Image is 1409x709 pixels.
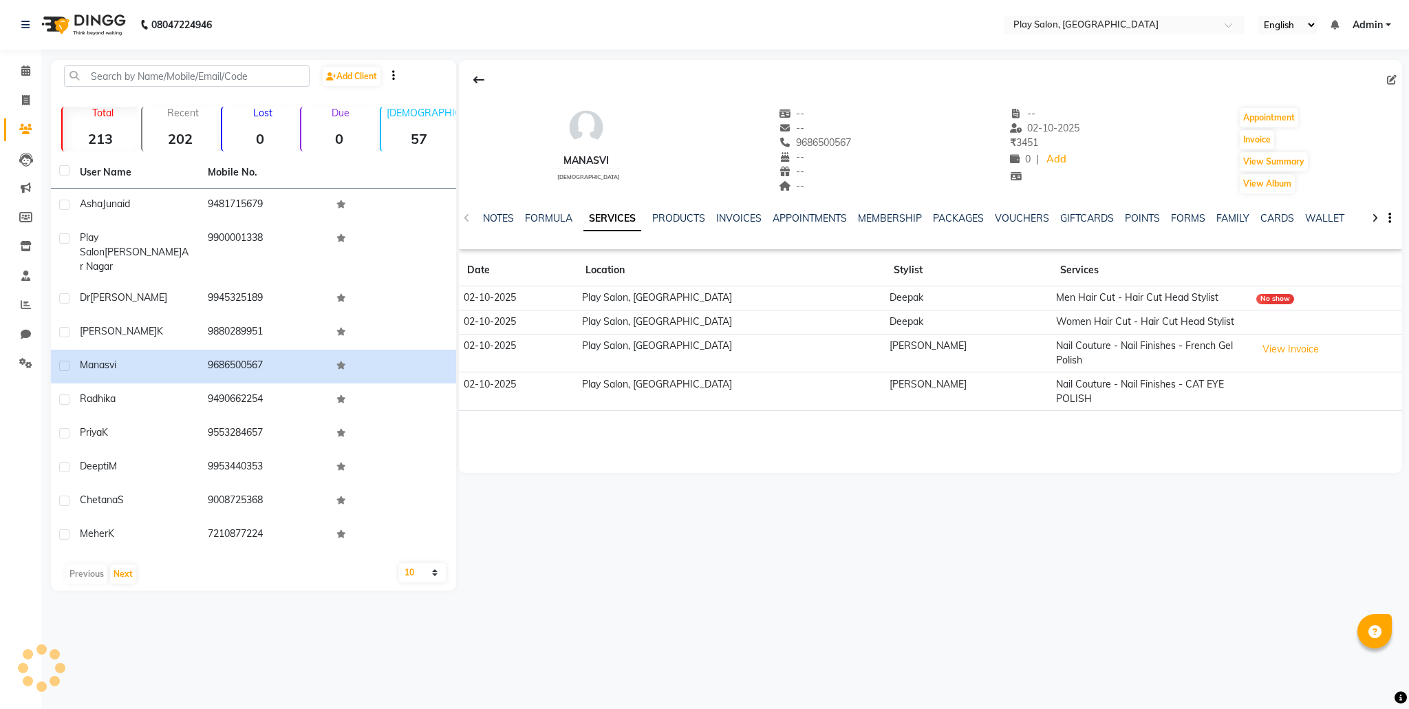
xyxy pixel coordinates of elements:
[773,212,847,224] a: APPOINTMENTS
[301,130,377,147] strong: 0
[103,198,130,210] span: Junaid
[577,310,885,334] td: Play Salon, [GEOGRAPHIC_DATA]
[200,350,327,383] td: 9686500567
[577,286,885,310] td: Play Salon, [GEOGRAPHIC_DATA]
[577,255,885,286] th: Location
[552,154,620,168] div: Manasvi
[1256,339,1325,360] button: View Invoice
[381,130,457,147] strong: 57
[80,198,103,210] span: Asha
[118,494,124,506] span: S
[885,310,1052,334] td: Deepak
[1240,174,1295,193] button: View Album
[779,136,852,149] span: 9686500567
[459,334,577,372] td: 02-10-2025
[1010,153,1031,165] span: 0
[63,130,138,147] strong: 213
[64,65,310,87] input: Search by Name/Mobile/Email/Code
[995,212,1049,224] a: VOUCHERS
[459,286,577,310] td: 02-10-2025
[80,494,118,506] span: Chetana
[200,451,327,485] td: 9953440353
[1125,212,1160,224] a: POINTS
[779,151,805,163] span: --
[459,310,577,334] td: 02-10-2025
[1010,107,1036,120] span: --
[1240,108,1298,127] button: Appointment
[885,286,1052,310] td: Deepak
[222,130,298,147] strong: 0
[1305,212,1344,224] a: WALLET
[1010,136,1016,149] span: ₹
[779,122,805,134] span: --
[1052,255,1252,286] th: Services
[885,255,1052,286] th: Stylist
[200,518,327,552] td: 7210877224
[200,383,327,417] td: 9490662254
[1052,334,1252,372] td: Nail Couture - Nail Finishes - French Gel Polish
[80,231,105,258] span: Play salon
[110,564,136,584] button: Next
[1036,152,1039,167] span: |
[779,165,805,178] span: --
[80,246,189,273] span: [PERSON_NAME]ar Nagar
[1052,372,1252,411] td: Nail Couture - Nail Finishes - CAT EYE POLISH
[459,372,577,411] td: 02-10-2025
[1240,152,1308,171] button: View Summary
[557,173,620,180] span: [DEMOGRAPHIC_DATA]
[80,291,90,304] span: Dr
[779,180,805,192] span: --
[885,334,1052,372] td: [PERSON_NAME]
[577,372,885,411] td: Play Salon, [GEOGRAPHIC_DATA]
[858,212,922,224] a: MEMBERSHIP
[68,107,138,119] p: Total
[72,157,200,189] th: User Name
[35,6,129,44] img: logo
[1351,654,1395,695] iframe: chat widget
[200,417,327,451] td: 9553284657
[716,212,762,224] a: INVOICES
[583,207,641,231] a: SERVICES
[1052,286,1252,310] td: Men Hair Cut - Hair Cut Head Stylist
[577,334,885,372] td: Play Salon, [GEOGRAPHIC_DATA]
[148,107,218,119] p: Recent
[200,485,327,518] td: 9008725368
[1240,130,1274,149] button: Invoice
[1260,212,1294,224] a: CARDS
[1044,150,1068,169] a: Add
[1060,212,1114,224] a: GIFTCARDS
[80,460,109,472] span: Deepti
[142,130,218,147] strong: 202
[200,282,327,316] td: 9945325189
[459,255,577,286] th: Date
[200,316,327,350] td: 9880289951
[1010,136,1038,149] span: 3451
[80,527,108,540] span: Meher
[1353,18,1383,32] span: Admin
[1216,212,1249,224] a: FAMILY
[323,67,380,86] a: Add Client
[200,222,327,282] td: 9900001338
[483,212,514,224] a: NOTES
[1010,122,1080,134] span: 02-10-2025
[779,107,805,120] span: --
[387,107,457,119] p: [DEMOGRAPHIC_DATA]
[102,426,108,438] span: K
[652,212,705,224] a: PRODUCTS
[80,325,157,337] span: [PERSON_NAME]
[304,107,377,119] p: Due
[80,359,116,371] span: Manasvi
[200,189,327,222] td: 9481715679
[885,372,1052,411] td: [PERSON_NAME]
[109,460,117,472] span: M
[80,426,102,438] span: Priya
[464,67,493,93] div: Back to Client
[1171,212,1205,224] a: FORMS
[525,212,572,224] a: FORMULA
[157,325,163,337] span: K
[933,212,984,224] a: PACKAGES
[200,157,327,189] th: Mobile No.
[80,392,116,405] span: Radhika
[108,527,114,540] span: K
[1256,294,1294,304] div: No show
